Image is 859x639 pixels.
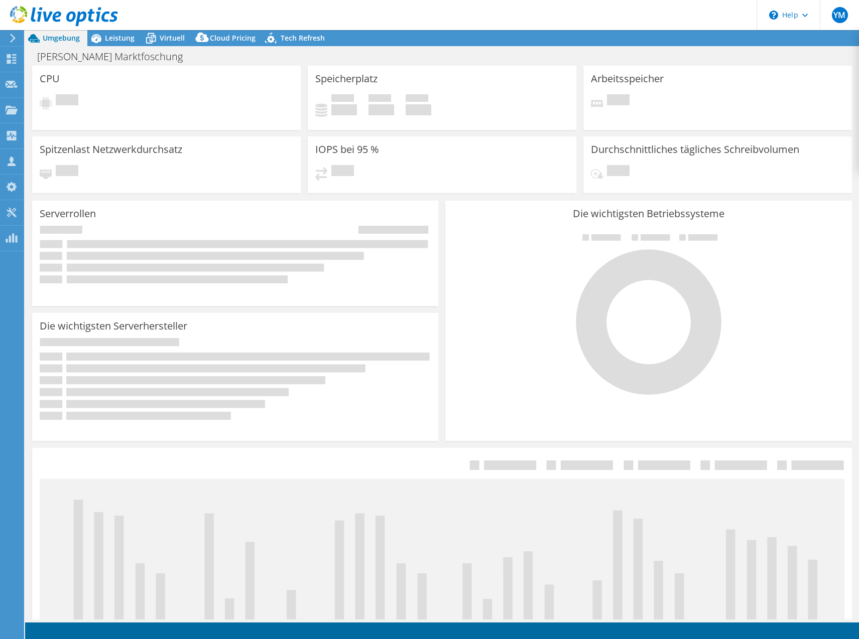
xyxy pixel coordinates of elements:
span: Umgebung [43,33,80,43]
span: Ausstehend [607,165,630,179]
h3: Arbeitsspeicher [591,73,664,84]
span: Belegt [331,94,354,104]
span: Ausstehend [56,165,78,179]
h1: [PERSON_NAME] Marktfoschung [33,51,198,62]
h3: Serverrollen [40,208,96,219]
h4: 0 GiB [369,104,394,115]
h4: 0 GiB [406,104,431,115]
h3: Die wichtigsten Serverhersteller [40,321,187,332]
h3: Speicherplatz [315,73,378,84]
h3: Durchschnittliches tägliches Schreibvolumen [591,144,799,155]
span: Ausstehend [56,94,78,108]
span: Virtuell [160,33,185,43]
span: YM [832,7,848,23]
span: Ausstehend [607,94,630,108]
span: Verfügbar [369,94,391,104]
span: Cloud Pricing [210,33,256,43]
span: Tech Refresh [281,33,325,43]
h3: Die wichtigsten Betriebssysteme [453,208,844,219]
h4: 0 GiB [331,104,357,115]
span: Ausstehend [331,165,354,179]
h3: Spitzenlast Netzwerkdurchsatz [40,144,182,155]
h3: IOPS bei 95 % [315,144,379,155]
h3: CPU [40,73,60,84]
span: Insgesamt [406,94,428,104]
svg: \n [769,11,778,20]
span: Leistung [105,33,135,43]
